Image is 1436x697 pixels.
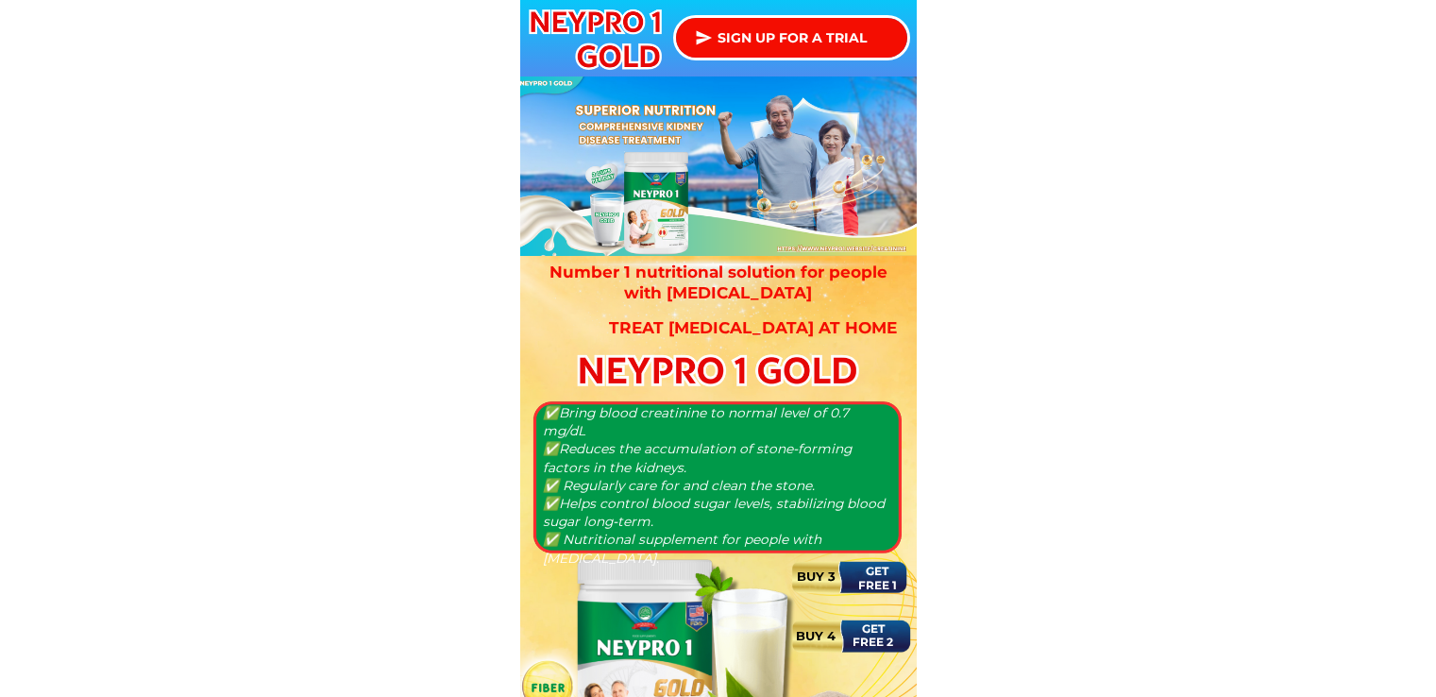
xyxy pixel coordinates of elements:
[543,404,890,568] h3: ✅Bring blood creatinine to normal level of 0.7 mg/dL ✅Reduces the accumulation of stone-forming f...
[786,567,846,586] h3: BUY 3
[676,18,907,58] p: SIGN UP FOR A TRIAL
[546,262,890,303] h3: Number 1 nutritional solution for people with [MEDICAL_DATA]
[851,565,904,592] h3: GET FREE 1
[598,317,909,338] h3: Treat [MEDICAL_DATA] at home
[786,626,846,646] h3: BUY 4
[846,622,900,650] h3: GET FREE 2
